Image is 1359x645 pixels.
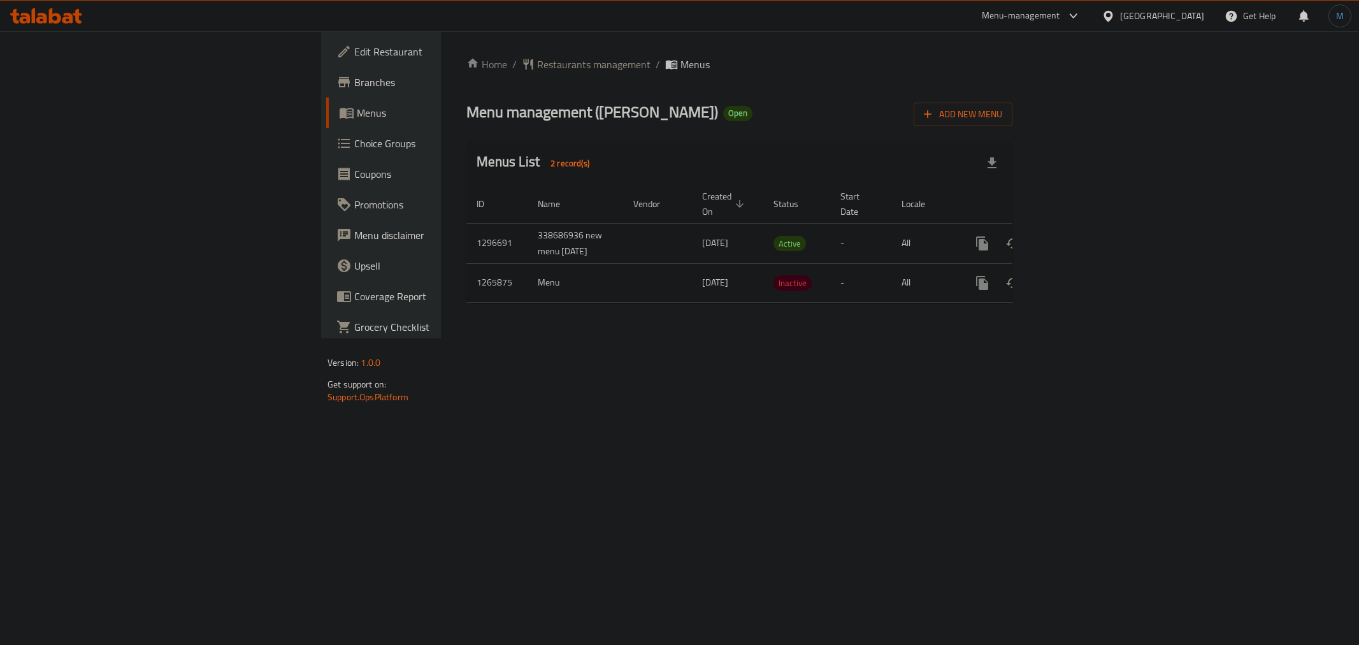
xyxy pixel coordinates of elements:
span: Branches [354,75,538,90]
span: Vendor [633,196,677,212]
span: Created On [702,189,748,219]
a: Choice Groups [326,128,548,159]
span: Inactive [773,276,812,291]
a: Restaurants management [522,57,651,72]
span: Menu disclaimer [354,228,538,243]
span: Name [538,196,577,212]
a: Coupons [326,159,548,189]
span: 2 record(s) [543,157,597,170]
span: Coupons [354,166,538,182]
span: Promotions [354,197,538,212]
span: Active [773,236,806,251]
span: [DATE] [702,235,728,251]
td: - [830,263,891,302]
td: - [830,223,891,263]
div: Inactive [773,275,812,291]
li: / [656,57,660,72]
span: Status [773,196,815,212]
a: Branches [326,67,548,98]
a: Promotions [326,189,548,220]
div: Open [723,106,752,121]
button: Change Status [998,268,1028,298]
a: Coverage Report [326,281,548,312]
div: [GEOGRAPHIC_DATA] [1120,9,1204,23]
span: Get support on: [327,376,386,393]
button: Change Status [998,228,1028,259]
span: Start Date [840,189,876,219]
span: Grocery Checklist [354,319,538,335]
span: ID [477,196,501,212]
span: Version: [327,354,359,371]
th: Actions [957,185,1100,224]
span: Upsell [354,258,538,273]
a: Upsell [326,250,548,281]
span: Menus [357,105,538,120]
span: Coverage Report [354,289,538,304]
h2: Menus List [477,152,597,173]
button: Add New Menu [914,103,1012,126]
table: enhanced table [466,185,1100,303]
span: Open [723,108,752,119]
div: Total records count [543,153,597,173]
span: 1.0.0 [361,354,380,371]
span: Choice Groups [354,136,538,151]
button: more [967,228,998,259]
nav: breadcrumb [466,57,1012,72]
div: Export file [977,148,1007,178]
a: Support.OpsPlatform [327,389,408,405]
td: 338686936 new menu [DATE] [528,223,623,263]
a: Menus [326,98,548,128]
span: M [1336,9,1344,23]
td: All [891,223,957,263]
span: Edit Restaurant [354,44,538,59]
a: Menu disclaimer [326,220,548,250]
a: Grocery Checklist [326,312,548,342]
div: Menu-management [982,8,1060,24]
button: more [967,268,998,298]
td: Menu [528,263,623,302]
a: Edit Restaurant [326,36,548,67]
td: All [891,263,957,302]
span: Menu management ( [PERSON_NAME] ) [466,98,718,126]
span: Restaurants management [537,57,651,72]
span: Add New Menu [924,106,1002,122]
span: Locale [902,196,942,212]
span: Menus [680,57,710,72]
span: [DATE] [702,274,728,291]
